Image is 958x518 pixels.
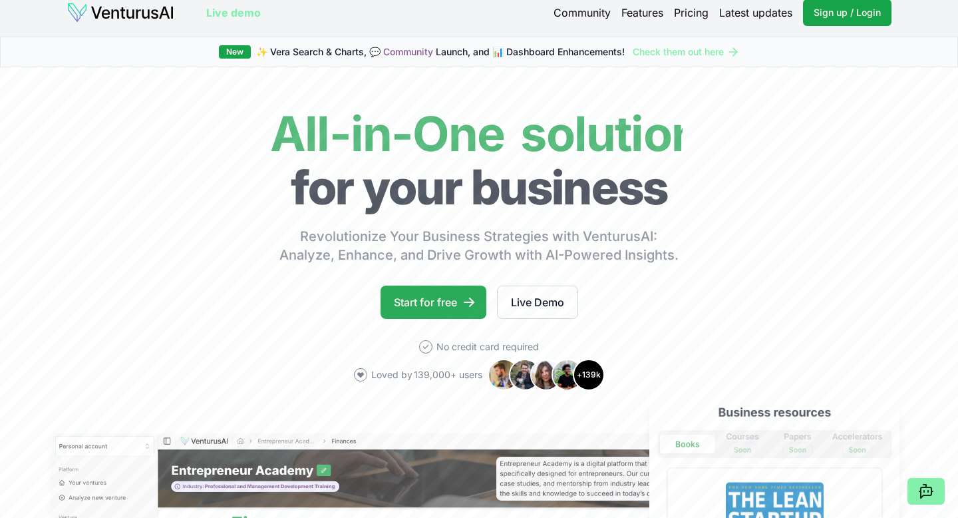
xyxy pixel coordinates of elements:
[554,5,611,21] a: Community
[633,45,740,59] a: Check them out here
[719,5,792,21] a: Latest updates
[530,359,562,391] img: Avatar 3
[206,5,261,21] a: Live demo
[552,359,583,391] img: Avatar 4
[383,46,433,57] a: Community
[674,5,709,21] a: Pricing
[497,286,578,319] a: Live Demo
[219,45,251,59] div: New
[509,359,541,391] img: Avatar 2
[814,6,881,19] span: Sign up / Login
[621,5,663,21] a: Features
[256,45,625,59] span: ✨ Vera Search & Charts, 💬 Launch, and 📊 Dashboard Enhancements!
[488,359,520,391] img: Avatar 1
[67,2,174,23] img: logo
[381,286,486,319] a: Start for free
